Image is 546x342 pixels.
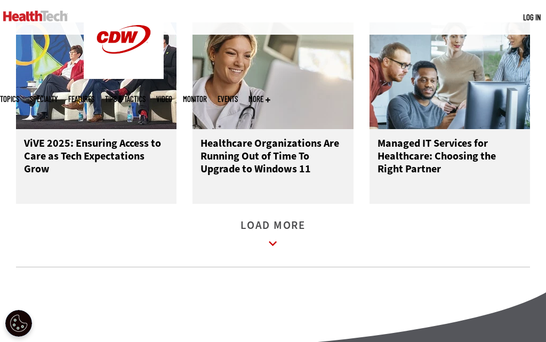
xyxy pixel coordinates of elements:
img: Home [3,11,68,21]
span: More [248,95,270,103]
a: Load More [240,221,306,251]
a: MonITor [183,95,207,103]
h3: ViVE 2025: Ensuring Access to Care as Tech Expectations Grow [24,137,168,180]
a: Features [68,95,94,103]
a: IT team discuss problem around computer Managed IT Services for Healthcare: Choosing the Right Pa... [370,22,530,204]
a: Events [218,95,238,103]
div: Cookie Settings [5,310,32,337]
a: Video [156,95,172,103]
button: Open Preferences [5,310,32,337]
a: Tips & Tactics [105,95,146,103]
h3: Healthcare Organizations Are Running Out of Time To Upgrade to Windows 11 [200,137,345,180]
a: Log in [523,12,541,22]
div: User menu [523,12,541,23]
span: Specialty [30,95,58,103]
h3: Managed IT Services for Healthcare: Choosing the Right Partner [378,137,522,180]
a: CDW [84,70,164,82]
